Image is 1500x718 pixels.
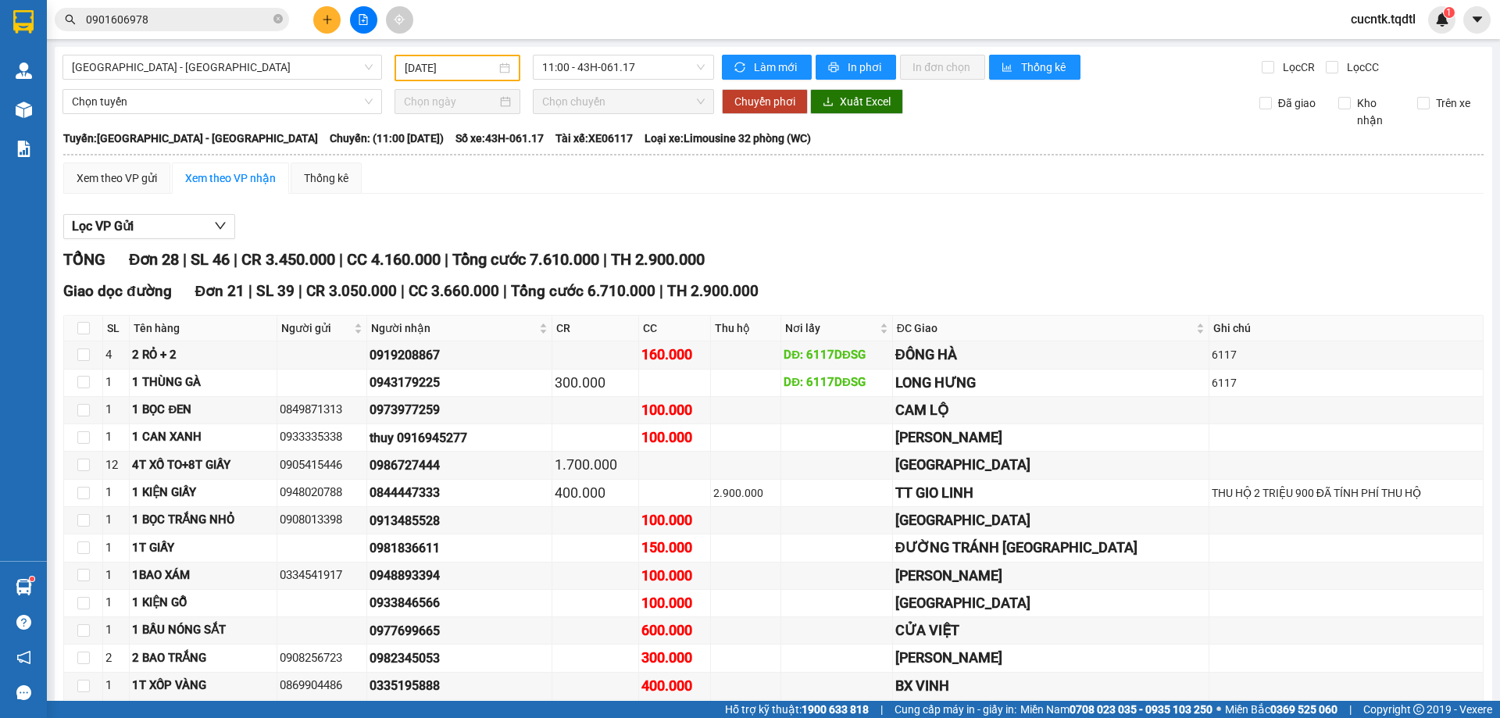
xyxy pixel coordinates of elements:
div: 400.000 [641,675,708,697]
span: In phơi [848,59,884,76]
div: 1T XỐP VÀNG [132,677,274,695]
span: cucntk.tqdtl [1338,9,1428,29]
span: caret-down [1470,13,1484,27]
button: syncLàm mới [722,55,812,80]
div: [GEOGRAPHIC_DATA] [895,454,1206,476]
span: Tài xế: XE06117 [555,130,633,147]
div: 1 BỌC TRẮNG NHỎ [132,511,274,530]
div: 100.000 [641,509,708,531]
button: Lọc VP Gửi [63,214,235,239]
span: Xuất Excel [840,93,891,110]
span: | [603,250,607,269]
span: | [659,282,663,300]
span: CC 4.160.000 [347,250,441,269]
span: | [234,250,237,269]
span: notification [16,650,31,665]
span: 11:00 - 43H-061.17 [542,55,705,79]
div: 1 [105,401,127,420]
span: Lọc VP Gửi [72,216,134,236]
strong: 1900 633 818 [802,703,869,716]
div: DĐ: 6117DĐSG [784,373,890,392]
div: 0335195888 [370,676,548,695]
div: 2 [105,649,127,668]
img: warehouse-icon [16,63,32,79]
span: plus [322,14,333,25]
div: 1 [105,373,127,392]
span: Kho nhận [1351,95,1405,129]
span: Đơn 28 [129,250,179,269]
button: Chuyển phơi [722,89,808,114]
span: | [339,250,343,269]
div: 1 [105,621,127,640]
span: printer [828,62,841,74]
div: 2 BAO TRẮNG [132,649,274,668]
div: 0933335338 [280,428,364,447]
div: 300.000 [641,647,708,669]
div: 0908256723 [280,649,364,668]
th: Thu hộ [711,316,782,341]
span: TH 2.900.000 [667,282,759,300]
span: | [248,282,252,300]
img: warehouse-icon [16,102,32,118]
span: Tổng cước 6.710.000 [511,282,655,300]
div: 6117 [1212,346,1480,363]
button: file-add [350,6,377,34]
span: aim [394,14,405,25]
div: 0849871313 [280,401,364,420]
button: plus [313,6,341,34]
span: Chuyến: (11:00 [DATE]) [330,130,444,147]
span: | [401,282,405,300]
span: SL 39 [256,282,295,300]
div: [PERSON_NAME] [895,427,1206,448]
button: printerIn phơi [816,55,896,80]
span: Người nhận [371,320,535,337]
img: logo-vxr [13,10,34,34]
span: Sài Gòn - Quảng Trị [72,55,373,79]
span: TỔNG [63,250,105,269]
div: 1 KIỆN GỖ [132,594,274,613]
div: 0908013398 [280,511,364,530]
th: Tên hàng [130,316,277,341]
div: 100.000 [641,565,708,587]
strong: 0369 525 060 [1270,703,1337,716]
span: Miền Nam [1020,701,1212,718]
div: thuy 0916945277 [370,428,548,448]
div: 0948893394 [370,566,548,585]
span: Miền Bắc [1225,701,1337,718]
div: 1 [105,566,127,585]
input: 11/10/2025 [405,59,496,77]
span: Loại xe: Limousine 32 phòng (WC) [645,130,811,147]
div: 6117 [1212,374,1480,391]
span: Đã giao [1272,95,1322,112]
div: [PERSON_NAME] [895,647,1206,669]
span: down [214,220,227,232]
div: 0982345053 [370,648,548,668]
span: TH 2.900.000 [611,250,705,269]
div: 1 [105,594,127,613]
span: | [298,282,302,300]
div: 4T XỐ TO+8T GIẤY [132,456,274,475]
div: 0844447333 [370,483,548,502]
div: 12 [105,456,127,475]
b: Tuyến: [GEOGRAPHIC_DATA] - [GEOGRAPHIC_DATA] [63,132,318,145]
th: Ghi chú [1209,316,1484,341]
div: 1 BỌC ĐEN [132,401,274,420]
input: Chọn ngày [404,93,497,110]
div: BX VINH [895,675,1206,697]
div: 0913485528 [370,511,548,530]
span: close-circle [273,13,283,27]
div: 1 [105,539,127,558]
div: CỬA VIỆT [895,620,1206,641]
span: Hỗ trợ kỹ thuật: [725,701,869,718]
span: ⚪️ [1216,706,1221,713]
sup: 1 [30,577,34,581]
div: 1 [105,428,127,447]
span: Thống kê [1021,59,1068,76]
span: Chọn chuyến [542,90,705,113]
span: Giao dọc đường [63,282,172,300]
div: Xem theo VP gửi [77,170,157,187]
div: 0905415446 [280,456,364,475]
div: 2.900.000 [713,484,779,502]
div: 1 [105,511,127,530]
span: Trên xe [1430,95,1477,112]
